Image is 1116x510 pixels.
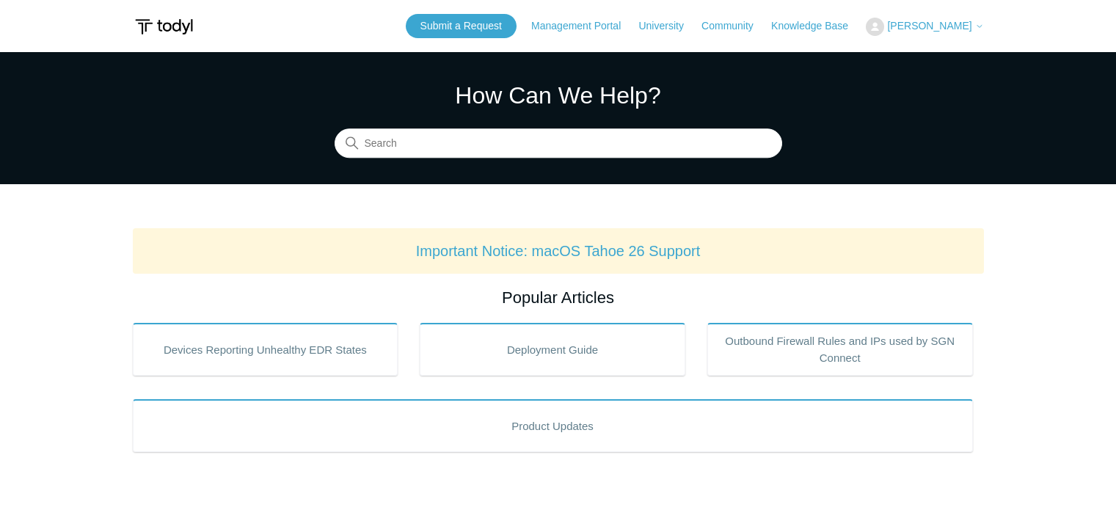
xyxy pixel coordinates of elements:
[701,18,768,34] a: Community
[406,14,517,38] a: Submit a Request
[133,13,195,40] img: Todyl Support Center Help Center home page
[531,18,635,34] a: Management Portal
[771,18,863,34] a: Knowledge Base
[420,323,685,376] a: Deployment Guide
[887,20,971,32] span: [PERSON_NAME]
[638,18,698,34] a: University
[335,78,782,113] h1: How Can We Help?
[133,399,973,452] a: Product Updates
[416,243,701,259] a: Important Notice: macOS Tahoe 26 Support
[133,285,984,310] h2: Popular Articles
[335,129,782,159] input: Search
[707,323,973,376] a: Outbound Firewall Rules and IPs used by SGN Connect
[866,18,983,36] button: [PERSON_NAME]
[133,323,398,376] a: Devices Reporting Unhealthy EDR States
